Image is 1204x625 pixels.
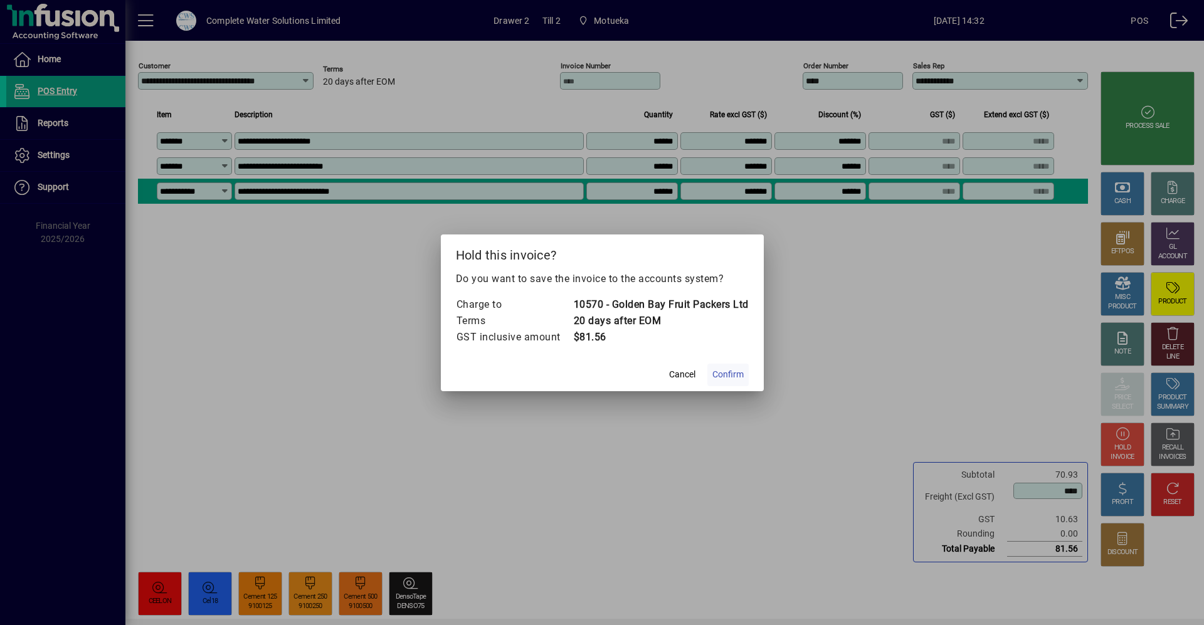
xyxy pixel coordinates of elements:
p: Do you want to save the invoice to the accounts system? [456,271,749,286]
td: GST inclusive amount [456,329,573,345]
td: 10570 - Golden Bay Fruit Packers Ltd [573,297,749,313]
td: $81.56 [573,329,749,345]
span: Cancel [669,368,695,381]
td: Charge to [456,297,573,313]
h2: Hold this invoice? [441,234,764,271]
span: Confirm [712,368,744,381]
button: Confirm [707,364,749,386]
button: Cancel [662,364,702,386]
td: Terms [456,313,573,329]
td: 20 days after EOM [573,313,749,329]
